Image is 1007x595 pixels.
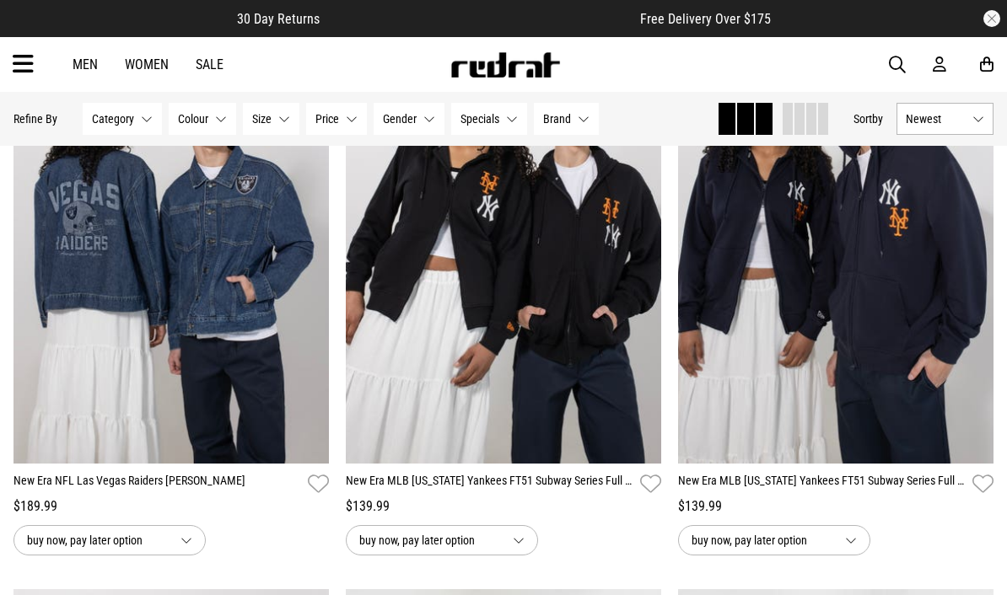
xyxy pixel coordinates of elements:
span: Specials [460,112,499,126]
span: Size [252,112,272,126]
span: 30 Day Returns [237,11,320,27]
div: $139.99 [346,496,661,517]
span: buy now, pay later option [27,530,167,550]
button: buy now, pay later option [346,525,538,555]
iframe: Customer reviews powered by Trustpilot [353,10,606,27]
button: Sortby [854,109,883,129]
button: Colour [169,103,236,135]
span: Gender [383,112,417,126]
span: Newest [906,112,966,126]
img: New Era Mlb New York Yankees Ft51 Subway Series Full Zip Hoodie in Black [346,23,661,464]
img: New Era Nfl Las Vegas Raiders Denim Jacket in Unknown [13,23,329,464]
button: buy now, pay later option [678,525,870,555]
span: Free Delivery Over $175 [640,11,771,27]
a: New Era MLB [US_STATE] Yankees FT51 Subway Series Full Zip Hoodie [678,472,966,496]
span: Price [315,112,339,126]
img: Redrat logo [450,52,561,78]
span: buy now, pay later option [692,530,832,550]
span: Colour [178,112,208,126]
button: Brand [534,103,599,135]
button: Size [243,103,299,135]
span: buy now, pay later option [359,530,499,550]
img: New Era Mlb New York Yankees Ft51 Subway Series Full Zip Hoodie in Blue [678,23,994,464]
span: Category [92,112,134,126]
span: by [872,112,883,126]
a: Women [125,56,169,72]
button: Open LiveChat chat widget [13,7,64,57]
p: Refine By [13,112,57,126]
button: buy now, pay later option [13,525,206,555]
button: Gender [374,103,444,135]
span: Brand [543,112,571,126]
div: $189.99 [13,496,329,517]
button: Price [306,103,367,135]
div: $139.99 [678,496,994,517]
a: Sale [196,56,223,72]
a: New Era MLB [US_STATE] Yankees FT51 Subway Series Full Zip Hoodie [346,472,633,496]
button: Category [83,103,162,135]
button: Newest [897,103,994,135]
a: New Era NFL Las Vegas Raiders [PERSON_NAME] [13,472,301,496]
button: Specials [451,103,527,135]
a: Men [73,56,98,72]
